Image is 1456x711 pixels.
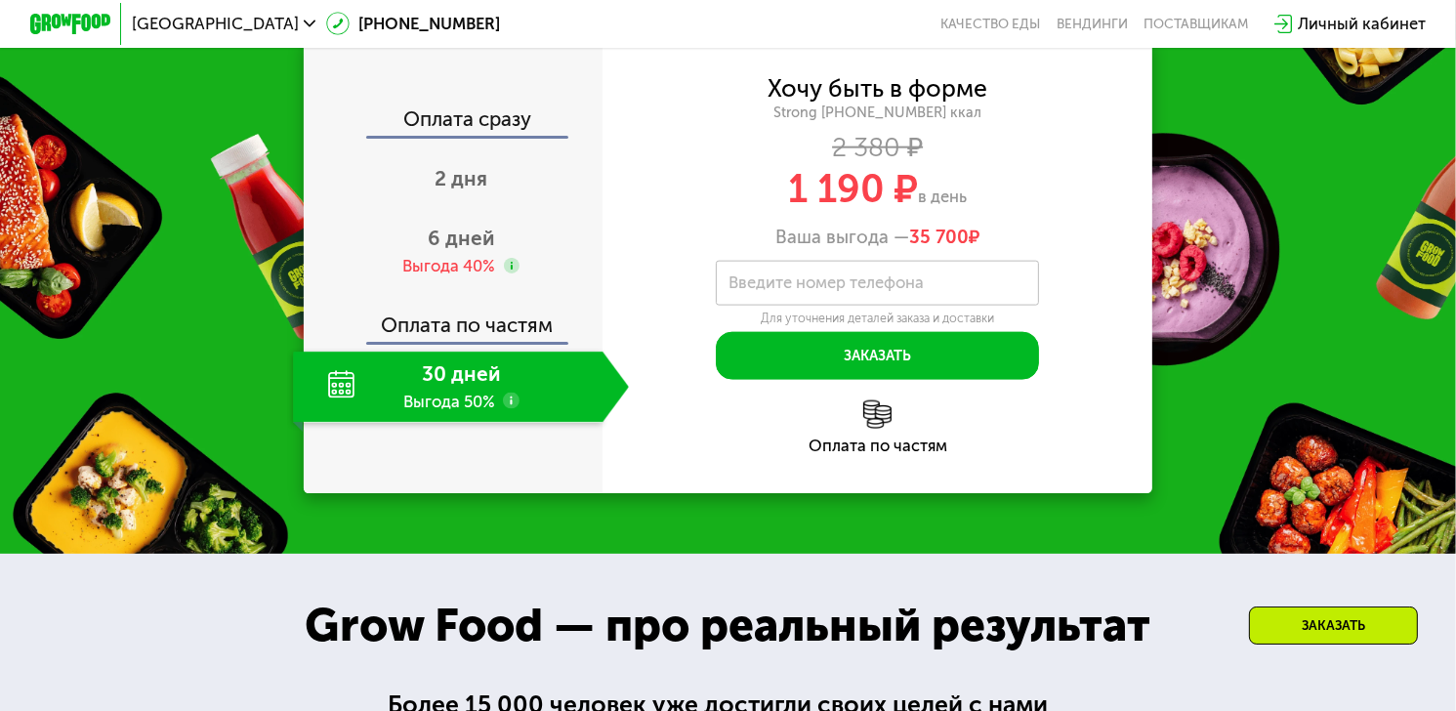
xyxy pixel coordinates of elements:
span: в день [918,187,967,206]
button: Заказать [716,332,1039,381]
div: Для уточнения деталей заказа и доставки [716,311,1039,326]
div: Оплата сразу [306,109,603,136]
div: Хочу быть в форме [768,78,987,101]
span: [GEOGRAPHIC_DATA] [132,16,299,32]
div: Выгода 40% [402,255,495,277]
span: 2 дня [435,167,487,190]
a: [PHONE_NUMBER] [326,12,500,36]
a: Качество еды [940,16,1040,32]
img: l6xcnZfty9opOoJh.png [863,400,892,429]
div: 2 380 ₽ [603,137,1152,159]
label: Введите номер телефона [729,277,925,288]
div: Оплата по частям [306,295,603,342]
span: 1 190 ₽ [788,166,918,212]
span: ₽ [909,227,979,249]
div: Оплата по частям [603,438,1152,454]
div: Ваша выгода — [603,227,1152,249]
span: 6 дней [428,227,495,250]
a: Вендинги [1057,16,1128,32]
div: Grow Food — про реальный результат [270,592,1186,661]
div: Заказать [1249,606,1418,645]
div: Strong [PHONE_NUMBER] ккал [603,104,1152,122]
span: 35 700 [909,226,969,248]
div: поставщикам [1144,16,1248,32]
div: Личный кабинет [1298,12,1426,36]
